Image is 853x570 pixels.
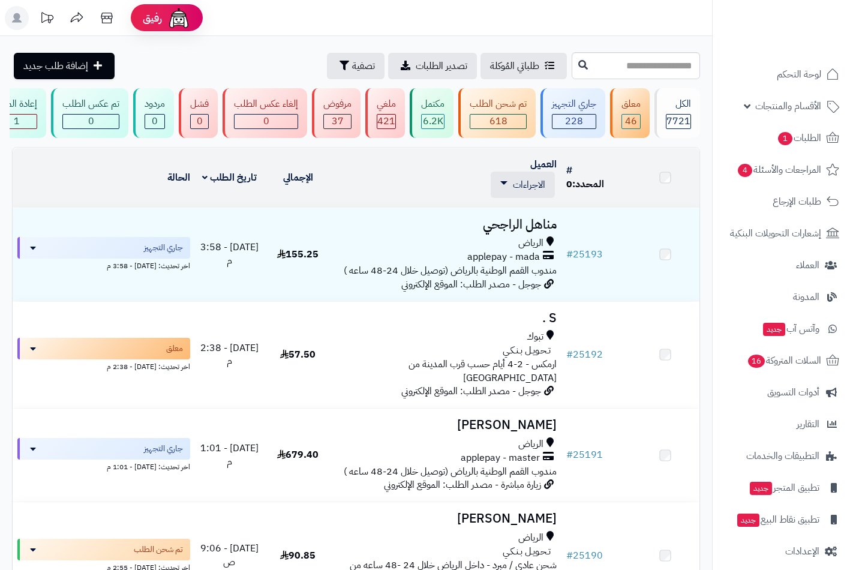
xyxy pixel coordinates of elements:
[32,6,62,33] a: تحديثات المنصة
[422,115,444,128] div: 6196
[720,187,846,216] a: طلبات الإرجاع
[746,448,819,464] span: التطبيقات والخدمات
[197,114,203,128] span: 0
[720,155,846,184] a: المراجعات والأسئلة4
[280,548,316,563] span: 90.85
[503,545,551,559] span: تـحـويـل بـنـكـي
[344,464,557,479] span: مندوب القمم الوطنية بالرياض (توصيل خلال 24-48 ساعه )
[190,97,209,111] div: فشل
[530,157,557,172] a: العميل
[143,11,162,25] span: رفيق
[167,6,191,30] img: ai-face.png
[652,88,702,138] a: الكل7721
[566,178,626,191] div: المحدد:
[566,347,573,362] span: #
[467,250,540,264] span: applepay - mada
[310,88,363,138] a: مرفوض 37
[736,511,819,528] span: تطبيق نقاط البيع
[344,263,557,278] span: مندوب القمم الوطنية بالرياض (توصيل خلال 24-48 ساعه )
[200,240,259,268] span: [DATE] - 3:58 م
[720,378,846,407] a: أدوات التسويق
[503,344,551,358] span: تـحـويـل بـنـكـي
[337,311,556,325] h3: S .
[625,114,637,128] span: 46
[566,448,603,462] a: #25191
[777,130,821,146] span: الطلبات
[332,114,344,128] span: 37
[384,478,541,492] span: زيارة مباشرة - مصدر الطلب: الموقع الإلكتروني
[755,98,821,115] span: الأقسام والمنتجات
[771,17,842,43] img: logo-2.png
[144,443,183,455] span: جاري التجهيز
[749,479,819,496] span: تطبيق المتجر
[747,352,821,369] span: السلات المتروكة
[750,482,772,495] span: جديد
[720,314,846,343] a: وآتس آبجديد
[762,320,819,337] span: وآتس آب
[566,177,572,191] span: 0
[720,505,846,534] a: تطبيق نقاط البيعجديد
[17,359,190,372] div: اخر تحديث: [DATE] - 2:38 م
[730,225,821,242] span: إشعارات التحويلات البنكية
[470,115,526,128] div: 618
[407,88,456,138] a: مكتمل 6.2K
[773,193,821,210] span: طلبات الإرجاع
[720,60,846,89] a: لوحة التحكم
[337,418,556,432] h3: [PERSON_NAME]
[720,283,846,311] a: المدونة
[763,323,785,336] span: جديد
[480,53,567,79] a: طلباتي المُوكلة
[401,384,541,398] span: جوجل - مصدر الطلب: الموقع الإلكتروني
[176,88,220,138] a: فشل 0
[152,114,158,128] span: 0
[566,448,573,462] span: #
[785,543,819,560] span: الإعدادات
[62,97,119,111] div: تم عكس الطلب
[134,544,183,556] span: تم شحن الطلب
[377,114,395,128] span: 421
[131,88,176,138] a: مردود 0
[17,259,190,271] div: اخر تحديث: [DATE] - 3:58 م
[622,115,640,128] div: 46
[513,178,545,192] span: الاجراءات
[797,416,819,433] span: التقارير
[720,473,846,502] a: تطبيق المتجرجديد
[527,330,543,344] span: تبوك
[456,88,538,138] a: تم شحن الطلب 618
[377,115,395,128] div: 421
[166,343,183,355] span: معلق
[377,97,396,111] div: ملغي
[14,53,115,79] a: إضافة طلب جديد
[202,170,257,185] a: تاريخ الطلب
[220,88,310,138] a: إلغاء عكس الطلب 0
[500,178,545,192] a: الاجراءات
[737,514,759,527] span: جديد
[14,114,20,128] span: 1
[518,531,543,545] span: الرياض
[470,97,527,111] div: تم شحن الطلب
[280,347,316,362] span: 57.50
[200,341,259,369] span: [DATE] - 2:38 م
[566,548,603,563] a: #25190
[421,97,444,111] div: مكتمل
[720,346,846,375] a: السلات المتروكة16
[566,347,603,362] a: #25192
[200,541,259,569] span: [DATE] - 9:06 ص
[352,59,375,73] span: تصفية
[621,97,641,111] div: معلق
[363,88,407,138] a: ملغي 421
[63,115,119,128] div: 0
[796,257,819,274] span: العملاء
[737,163,753,178] span: 4
[144,242,183,254] span: جاري التجهيز
[720,442,846,470] a: التطبيقات والخدمات
[200,441,259,469] span: [DATE] - 1:01 م
[145,115,164,128] div: 0
[767,384,819,401] span: أدوات التسويق
[283,170,313,185] a: الإجمالي
[777,66,821,83] span: لوحة التحكم
[720,410,846,439] a: التقارير
[720,537,846,566] a: الإعدادات
[423,114,443,128] span: 6.2K
[737,161,821,178] span: المراجعات والأسئلة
